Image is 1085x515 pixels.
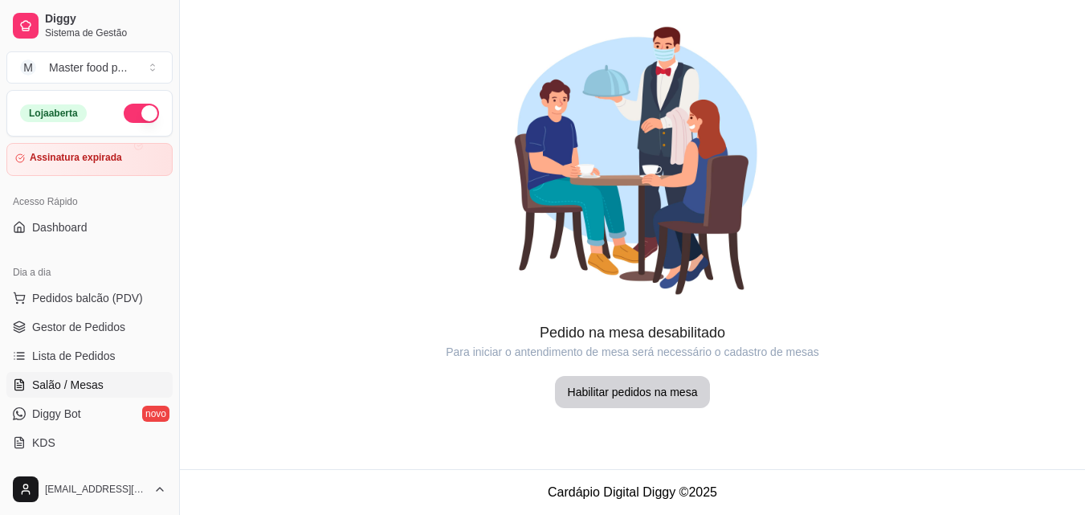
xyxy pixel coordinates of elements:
div: Dia a dia [6,260,173,285]
a: Assinatura expirada [6,143,173,176]
article: Pedido na mesa desabilitado [180,321,1085,344]
a: Dashboard [6,215,173,240]
a: Lista de Pedidos [6,343,173,369]
article: Para iniciar o antendimento de mesa será necessário o cadastro de mesas [180,344,1085,360]
button: Select a team [6,51,173,84]
div: Master food p ... [49,59,127,76]
span: M [20,59,36,76]
button: Habilitar pedidos na mesa [555,376,711,408]
span: [EMAIL_ADDRESS][DOMAIN_NAME] [45,483,147,496]
a: KDS [6,430,173,456]
article: Assinatura expirada [30,152,122,164]
span: Diggy Bot [32,406,81,422]
span: Diggy [45,12,166,27]
span: Gestor de Pedidos [32,319,125,335]
span: Dashboard [32,219,88,235]
button: Pedidos balcão (PDV) [6,285,173,311]
a: Salão / Mesas [6,372,173,398]
footer: Cardápio Digital Diggy © 2025 [180,469,1085,515]
button: Alterar Status [124,104,159,123]
a: DiggySistema de Gestão [6,6,173,45]
span: KDS [32,435,55,451]
div: Loja aberta [20,104,87,122]
span: Salão / Mesas [32,377,104,393]
a: Gestor de Pedidos [6,314,173,340]
button: [EMAIL_ADDRESS][DOMAIN_NAME] [6,470,173,509]
span: Lista de Pedidos [32,348,116,364]
div: Acesso Rápido [6,189,173,215]
span: Sistema de Gestão [45,27,166,39]
a: Diggy Botnovo [6,401,173,427]
span: Pedidos balcão (PDV) [32,290,143,306]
